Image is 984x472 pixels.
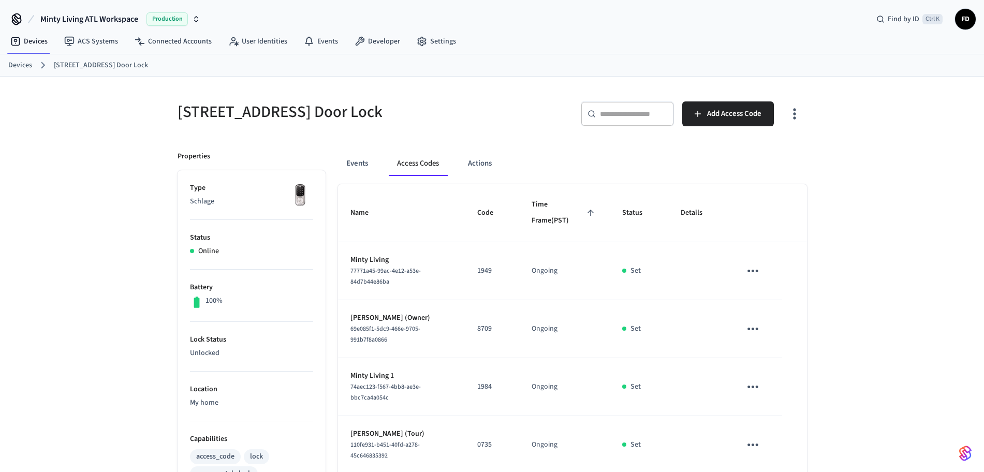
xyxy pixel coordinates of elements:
[460,151,500,176] button: Actions
[350,255,452,265] p: Minty Living
[532,197,598,229] span: Time Frame(PST)
[220,32,296,51] a: User Identities
[956,10,975,28] span: FD
[389,151,447,176] button: Access Codes
[350,382,421,402] span: 74aec123-f567-4bb8-ae3e-bbc7ca4a054c
[198,246,219,257] p: Online
[54,60,148,71] a: [STREET_ADDRESS] Door Lock
[338,151,807,176] div: ant example
[190,434,313,445] p: Capabilities
[250,451,263,462] div: lock
[190,384,313,395] p: Location
[519,242,610,300] td: Ongoing
[477,265,507,276] p: 1949
[350,313,452,323] p: [PERSON_NAME] (Owner)
[408,32,464,51] a: Settings
[519,358,610,416] td: Ongoing
[346,32,408,51] a: Developer
[190,232,313,243] p: Status
[190,397,313,408] p: My home
[190,196,313,207] p: Schlage
[205,296,223,306] p: 100%
[350,205,382,221] span: Name
[630,323,641,334] p: Set
[477,205,507,221] span: Code
[2,32,56,51] a: Devices
[40,13,138,25] span: Minty Living ATL Workspace
[681,205,716,221] span: Details
[630,265,641,276] p: Set
[126,32,220,51] a: Connected Accounts
[477,323,507,334] p: 8709
[922,14,943,24] span: Ctrl K
[955,9,976,30] button: FD
[868,10,951,28] div: Find by IDCtrl K
[350,429,452,439] p: [PERSON_NAME] (Tour)
[350,440,420,460] span: 110fe931-b451-40fd-a278-45c646835392
[190,334,313,345] p: Lock Status
[622,205,656,221] span: Status
[707,107,761,121] span: Add Access Code
[888,14,919,24] span: Find by ID
[959,445,972,462] img: SeamLogoGradient.69752ec5.svg
[190,348,313,359] p: Unlocked
[196,451,234,462] div: access_code
[178,101,486,123] h5: [STREET_ADDRESS] Door Lock
[8,60,32,71] a: Devices
[338,151,376,176] button: Events
[519,300,610,358] td: Ongoing
[296,32,346,51] a: Events
[350,325,420,344] span: 69e085f1-5dc9-466e-9705-991b7f8a0866
[350,267,421,286] span: 77771a45-99ac-4e12-a53e-84d7b44e86ba
[190,183,313,194] p: Type
[630,439,641,450] p: Set
[146,12,188,26] span: Production
[56,32,126,51] a: ACS Systems
[477,381,507,392] p: 1984
[682,101,774,126] button: Add Access Code
[350,371,452,381] p: Minty Living 1
[630,381,641,392] p: Set
[477,439,507,450] p: 0735
[178,151,210,162] p: Properties
[287,183,313,209] img: Yale Assure Touchscreen Wifi Smart Lock, Satin Nickel, Front
[190,282,313,293] p: Battery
